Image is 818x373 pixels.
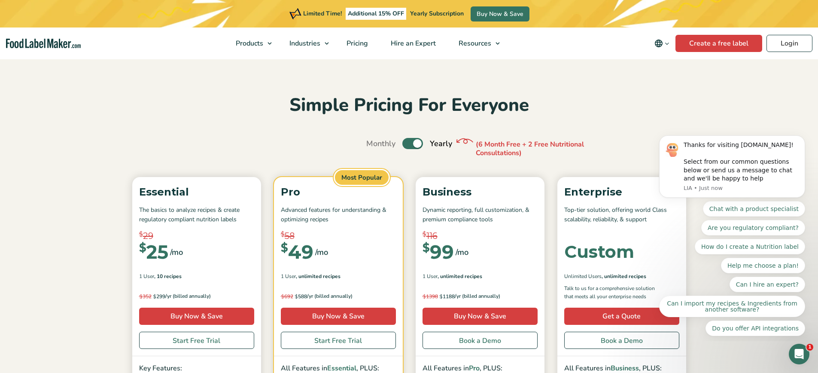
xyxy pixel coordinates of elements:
[335,28,377,59] a: Pricing
[303,9,342,18] span: Limited Time!
[165,292,211,301] span: /yr (billed annually)
[139,184,254,200] p: Essential
[344,39,369,48] span: Pricing
[646,128,818,341] iframe: Intercom notifications message
[611,364,639,373] span: Business
[281,229,285,239] span: $
[426,229,438,242] span: 116
[380,28,445,59] a: Hire an Expert
[766,35,812,52] a: Login
[564,284,663,301] p: Talk to us for a comprehensive solution that meets all your enterprise needs
[423,184,538,200] p: Business
[423,272,438,280] span: 1 User
[295,293,298,300] span: $
[366,138,395,150] span: Monthly
[233,39,264,48] span: Products
[327,364,356,373] span: Essential
[139,292,165,301] span: 299
[564,184,679,200] p: Enterprise
[170,246,183,258] span: /mo
[225,28,276,59] a: Products
[423,292,455,301] span: 1188
[423,332,538,349] a: Book a Demo
[423,229,426,239] span: $
[675,35,762,52] a: Create a free label
[476,140,605,158] p: (6 Month Free + 2 Free Nutritional Consultations)
[423,293,426,300] span: $
[456,39,492,48] span: Resources
[456,246,468,258] span: /mo
[447,28,504,59] a: Resources
[128,94,690,117] h2: Simple Pricing For Everyone
[139,242,146,254] span: $
[346,8,406,20] span: Additional 15% OFF
[439,293,443,300] span: $
[143,229,153,242] span: 29
[410,9,464,18] span: Yearly Subscription
[423,308,538,325] a: Buy Now & Save
[564,272,602,280] span: Unlimited Users
[564,205,679,225] p: Top-tier solution, offering world Class scalability, reliability, & support
[139,308,254,325] a: Buy Now & Save
[281,242,313,261] div: 49
[287,39,321,48] span: Industries
[315,246,328,258] span: /mo
[564,332,679,349] a: Book a Demo
[285,229,295,242] span: 58
[334,169,390,186] span: Most Popular
[139,293,152,300] del: 352
[423,293,438,300] del: 1398
[423,242,430,254] span: $
[806,344,813,351] span: 1
[154,272,182,280] span: , 10 Recipes
[281,205,396,225] p: Advanced features for understanding & optimizing recipes
[139,293,143,300] span: $
[471,6,529,21] a: Buy Now & Save
[564,243,634,260] div: Custom
[281,293,293,300] del: 692
[402,138,423,149] label: Toggle
[139,229,143,239] span: $
[307,292,353,301] span: /yr (billed annually)
[281,308,396,325] a: Buy Now & Save
[6,39,81,49] a: Food Label Maker homepage
[469,364,480,373] span: Pro
[281,293,284,300] span: $
[153,293,156,300] span: $
[278,28,333,59] a: Industries
[455,292,500,301] span: /yr (billed annually)
[423,205,538,225] p: Dynamic reporting, full customization, & premium compliance tools
[139,242,168,261] div: 25
[281,292,307,301] span: 588
[281,184,396,200] p: Pro
[139,332,254,349] a: Start Free Trial
[430,138,452,150] span: Yearly
[281,272,296,280] span: 1 User
[789,344,809,364] iframe: Intercom live chat
[281,242,288,254] span: $
[139,272,154,280] span: 1 User
[648,35,675,52] button: Change language
[438,272,482,280] span: , Unlimited Recipes
[564,308,679,325] a: Get a Quote
[388,39,437,48] span: Hire an Expert
[281,332,396,349] a: Start Free Trial
[602,272,646,280] span: , Unlimited Recipes
[139,205,254,225] p: The basics to analyze recipes & create regulatory compliant nutrition labels
[423,242,454,261] div: 99
[296,272,341,280] span: , Unlimited Recipes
